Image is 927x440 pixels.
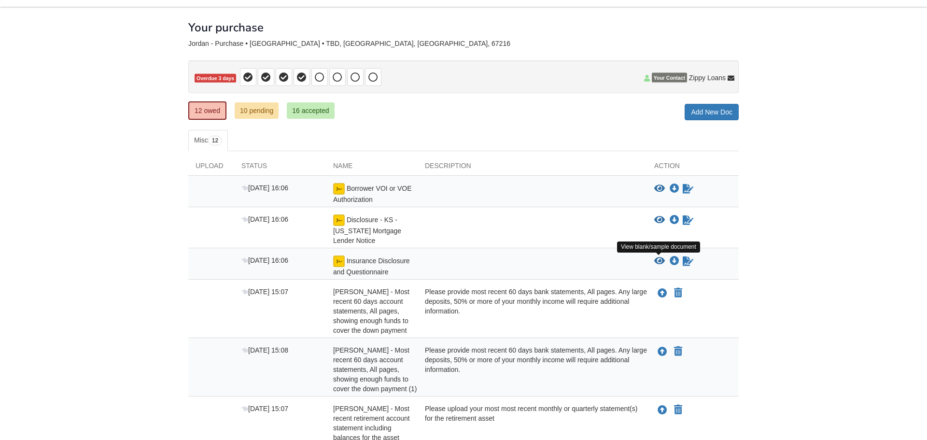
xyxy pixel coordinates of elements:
a: 10 pending [235,102,279,119]
span: [DATE] 15:08 [241,346,288,354]
button: Upload Toni Jordan - Most recent 60 days account statements, All pages, showing enough funds to c... [657,345,668,358]
button: Declare Toni Jordan - Most recent 60 days account statements, All pages, showing enough funds to ... [673,287,683,299]
span: [DATE] 16:06 [241,215,288,223]
a: Sign Form [682,183,694,195]
div: Upload [188,161,234,175]
span: Overdue 3 days [195,74,236,83]
span: Your Contact [652,73,687,83]
div: Name [326,161,418,175]
span: [DATE] 15:07 [241,288,288,296]
span: Disclosure - KS - [US_STATE] Mortgage Lender Notice [333,216,401,244]
span: [DATE] 16:06 [241,256,288,264]
a: Misc [188,130,228,151]
a: Download Insurance Disclosure and Questionnaire [670,257,679,265]
button: View Borrower VOI or VOE Authorization [654,184,665,194]
a: 12 owed [188,101,226,120]
div: Jordan - Purchase • [GEOGRAPHIC_DATA] • TBD, [GEOGRAPHIC_DATA], [GEOGRAPHIC_DATA], 67216 [188,40,739,48]
img: Ready for you to esign [333,255,345,267]
div: Action [647,161,739,175]
button: Upload Toni Jordan - Most recent 60 days account statements, All pages, showing enough funds to c... [657,287,668,299]
span: Borrower VOI or VOE Authorization [333,185,411,203]
button: View Disclosure - KS - Kansas Mortgage Lender Notice [654,215,665,225]
button: Declare Toni Jordan - Most recent retirement account statement including balances for the asset n... [673,404,683,416]
span: [PERSON_NAME] - Most recent 60 days account statements, All pages, showing enough funds to cover ... [333,288,409,334]
span: Zippy Loans [689,73,726,83]
a: Sign Form [682,255,694,267]
div: Please provide most recent 60 days bank statements, All pages. Any large deposits, 50% or more of... [418,287,647,335]
div: Please provide most recent 60 days bank statements, All pages. Any large deposits, 50% or more of... [418,345,647,394]
h1: Your purchase [188,21,264,34]
img: Ready for you to esign [333,214,345,226]
span: [PERSON_NAME] - Most recent 60 days account statements, All pages, showing enough funds to cover ... [333,346,417,393]
button: Upload Toni Jordan - Most recent retirement account statement including balances for the asset [657,404,668,416]
img: Ready for you to esign [333,183,345,195]
div: Status [234,161,326,175]
button: Declare Toni Jordan - Most recent 60 days account statements, All pages, showing enough funds to ... [673,346,683,357]
span: Insurance Disclosure and Questionnaire [333,257,410,276]
a: Download Disclosure - KS - Kansas Mortgage Lender Notice [670,216,679,224]
span: [DATE] 15:07 [241,405,288,412]
a: Download Borrower VOI or VOE Authorization [670,185,679,193]
span: [DATE] 16:06 [241,184,288,192]
a: Sign Form [682,214,694,226]
div: Description [418,161,647,175]
a: Add New Doc [685,104,739,120]
span: 12 [208,136,222,145]
div: View blank/sample document [617,241,700,253]
a: 16 accepted [287,102,334,119]
button: View Insurance Disclosure and Questionnaire [654,256,665,266]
